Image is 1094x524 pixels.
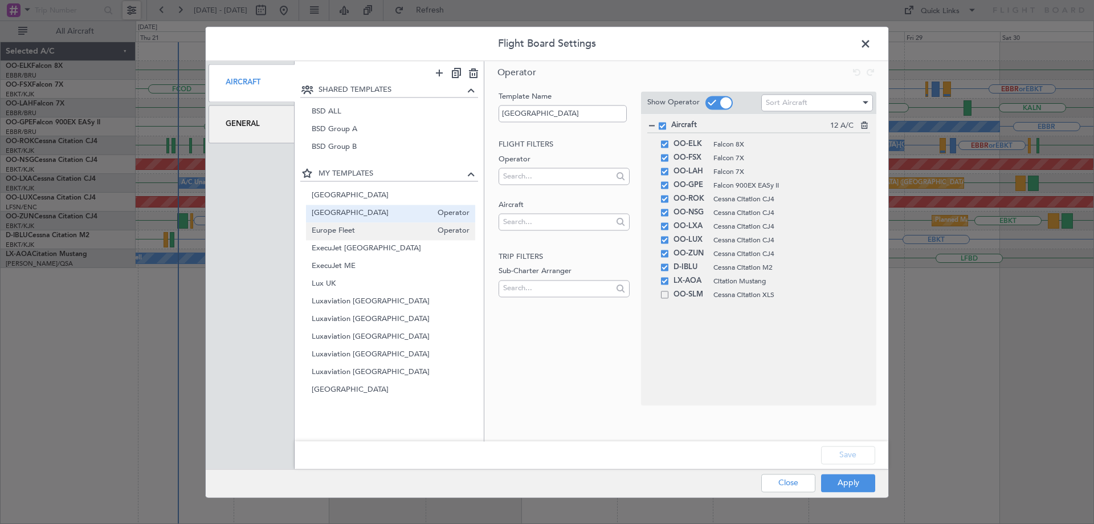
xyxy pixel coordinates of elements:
span: 12 A/C [830,120,854,132]
span: Luxaviation [GEOGRAPHIC_DATA] [312,331,470,343]
span: Operator [432,225,470,237]
span: ExecuJet ME [312,261,470,273]
span: Operator [497,66,536,79]
span: Falcon 900EX EASy II [713,180,859,190]
label: Aircraft [499,200,629,211]
span: Cessna Citation CJ4 [713,221,859,231]
span: BSD Group A [312,124,470,136]
span: OO-LAH [673,165,708,178]
div: Aircraft [209,64,295,102]
span: OO-FSX [673,151,708,165]
span: Operator [432,208,470,220]
header: Flight Board Settings [206,27,888,61]
span: SHARED TEMPLATES [319,84,465,96]
input: Search... [503,280,612,297]
span: Cessna Citation CJ4 [713,194,859,204]
div: General [209,105,295,143]
span: [GEOGRAPHIC_DATA] [312,384,470,396]
input: Search... [503,213,612,230]
span: [GEOGRAPHIC_DATA] [312,208,432,220]
h2: Flight filters [499,139,629,151]
span: LX-AOA [673,274,708,288]
span: Citation Mustang [713,276,859,286]
label: Template Name [499,91,629,103]
label: Operator [499,154,629,165]
span: OO-ZUN [673,247,708,261]
span: Sort Aircraft [766,98,807,108]
label: Sub-Charter Arranger [499,266,629,277]
span: Aircraft [671,120,830,131]
button: Close [761,474,815,492]
span: Luxaviation [GEOGRAPHIC_DATA] [312,349,470,361]
span: OO-LUX [673,233,708,247]
span: Cessna Citation CJ4 [713,208,859,218]
span: Cessna Citation CJ4 [713,249,859,259]
span: ExecuJet [GEOGRAPHIC_DATA] [312,243,470,255]
input: Search... [503,168,612,185]
span: Falcon 7X [713,153,859,163]
span: Europe Fleet [312,225,432,237]
span: Cessna Citation CJ4 [713,235,859,245]
span: Falcon 7X [713,166,859,177]
h2: Trip filters [499,251,629,263]
span: Luxaviation [GEOGRAPHIC_DATA] [312,367,470,379]
span: OO-GPE [673,178,708,192]
span: Luxaviation [GEOGRAPHIC_DATA] [312,296,470,308]
span: OO-ELK [673,137,708,151]
label: Show Operator [647,98,700,109]
span: OO-ROK [673,192,708,206]
span: BSD ALL [312,106,470,118]
span: OO-SLM [673,288,708,302]
span: BSD Group B [312,141,470,153]
span: Cessna Citation M2 [713,262,859,273]
span: MY TEMPLATES [319,169,465,180]
span: OO-NSG [673,206,708,220]
span: OO-LXA [673,220,708,233]
span: Luxaviation [GEOGRAPHIC_DATA] [312,314,470,326]
span: Lux UK [312,278,470,290]
span: D-IBLU [673,261,708,274]
span: Falcon 8X [713,139,859,149]
span: Cessna Citation XLS [713,290,859,300]
span: [GEOGRAPHIC_DATA] [312,190,470,202]
button: Apply [821,474,875,492]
